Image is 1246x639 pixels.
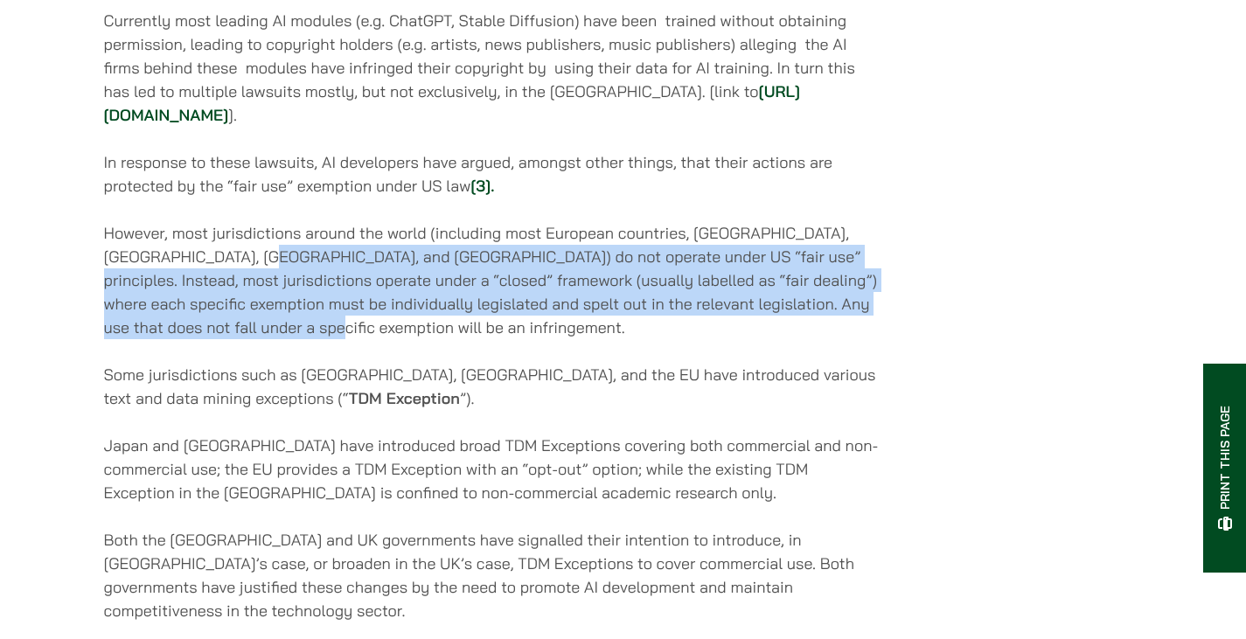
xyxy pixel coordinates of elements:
[104,363,883,410] p: Some jurisdictions such as [GEOGRAPHIC_DATA], [GEOGRAPHIC_DATA], and the EU have introduced vario...
[349,388,460,408] strong: TDM Exception
[104,150,883,198] p: In response to these lawsuits, AI developers have argued, amongst other things, that their action...
[470,176,494,196] a: [3].
[104,221,883,339] p: However, most jurisdictions around the world (including most European countries, [GEOGRAPHIC_DATA...
[104,9,883,127] p: Currently most leading AI modules (e.g. ChatGPT, Stable Diffusion) have been trained without obta...
[104,434,883,504] p: Japan and [GEOGRAPHIC_DATA] have introduced broad TDM Exceptions covering both commercial and non...
[104,528,883,622] p: Both the [GEOGRAPHIC_DATA] and UK governments have signalled their intention to introduce, in [GE...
